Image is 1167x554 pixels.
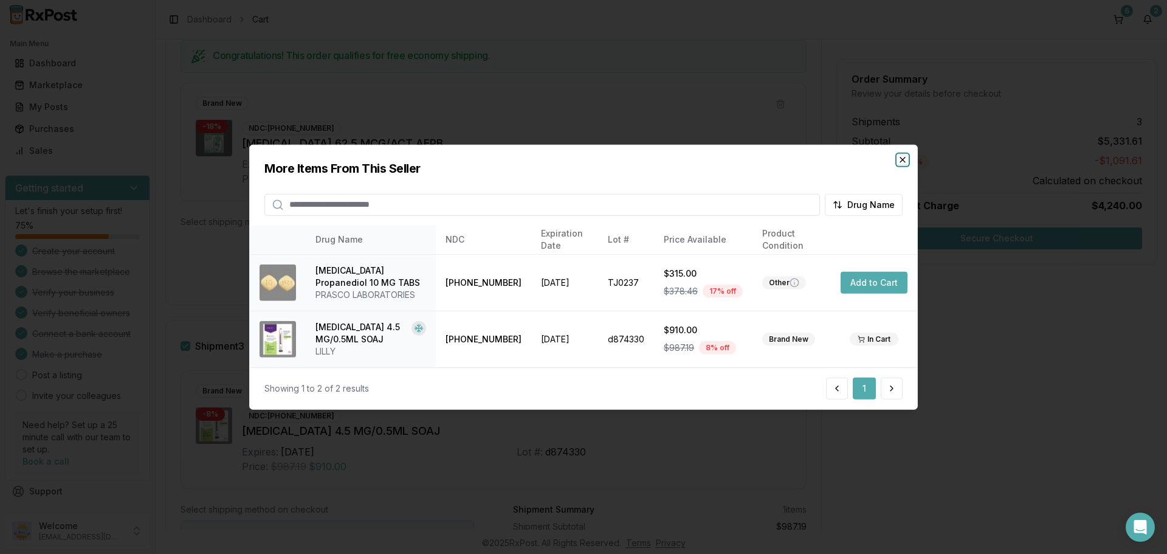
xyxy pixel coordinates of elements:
[825,193,903,215] button: Drug Name
[664,342,694,354] span: $987.19
[315,345,426,358] div: LILLY
[853,378,876,400] button: 1
[598,225,654,254] th: Lot #
[847,198,895,210] span: Drug Name
[699,341,736,355] div: 8 % off
[315,265,426,289] div: [MEDICAL_DATA] Propanediol 10 MG TABS
[598,311,654,367] td: d874330
[436,254,531,311] td: [PHONE_NUMBER]
[762,333,815,346] div: Brand New
[703,285,743,298] div: 17 % off
[306,225,436,254] th: Drug Name
[260,265,296,301] img: Dapagliflozin Propanediol 10 MG TABS
[841,272,907,294] button: Add to Cart
[436,311,531,367] td: [PHONE_NUMBER]
[531,311,598,367] td: [DATE]
[264,383,369,395] div: Showing 1 to 2 of 2 results
[762,276,806,289] div: Other
[654,225,752,254] th: Price Available
[850,333,898,346] div: In Cart
[315,289,426,301] div: PRASCO LABORATORIES
[315,321,407,345] div: [MEDICAL_DATA] 4.5 MG/0.5ML SOAJ
[598,254,654,311] td: TJ0237
[752,225,831,254] th: Product Condition
[264,159,903,176] h2: More Items From This Seller
[531,225,598,254] th: Expiration Date
[664,324,743,336] div: $910.00
[531,254,598,311] td: [DATE]
[664,268,743,280] div: $315.00
[436,225,531,254] th: NDC
[664,285,698,297] span: $378.46
[260,321,296,358] img: Trulicity 4.5 MG/0.5ML SOAJ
